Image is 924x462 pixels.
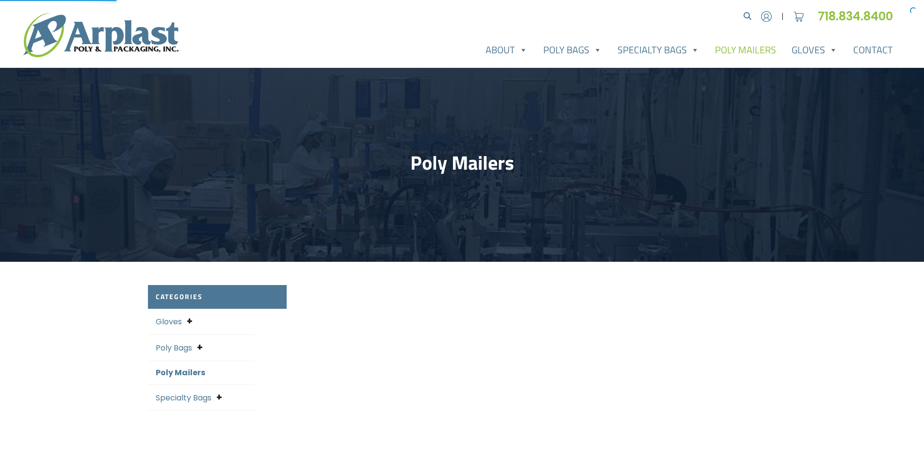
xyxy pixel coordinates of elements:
[148,151,777,175] h1: Poly Mailers
[156,316,182,327] a: Gloves
[23,13,178,57] img: logo
[535,40,610,60] a: Poly Bags
[156,342,192,353] a: Poly Bags
[707,40,784,60] a: Poly Mailers
[610,40,707,60] a: Specialty Bags
[781,11,784,22] span: |
[156,392,211,403] a: Specialty Bags
[148,285,287,309] h2: Categories
[478,40,535,60] a: About
[156,367,205,378] a: Poly Mailers
[818,8,901,24] a: 718.834.8400
[845,40,901,60] a: Contact
[784,40,845,60] a: Gloves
